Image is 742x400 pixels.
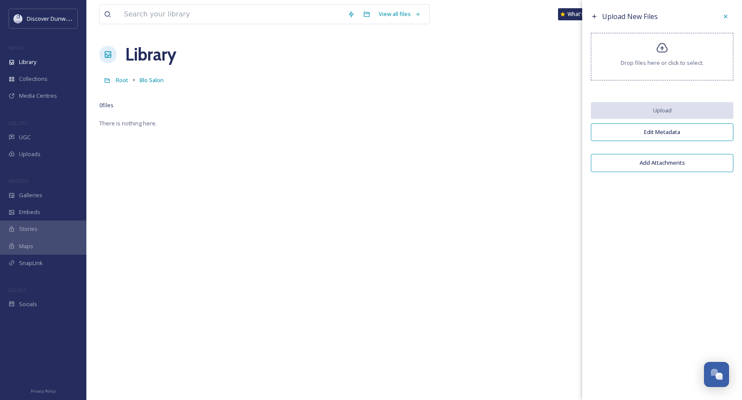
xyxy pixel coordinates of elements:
span: Discover Dunwoody [27,14,79,22]
span: Blo Salon [140,76,164,84]
a: Root [116,75,128,85]
a: What's New [558,8,601,20]
button: Add Attachments [591,154,733,172]
button: Upload [591,102,733,119]
span: Uploads [19,150,41,158]
span: COLLECT [9,120,27,126]
span: Media Centres [19,92,57,100]
span: Upload New Files [602,12,658,21]
span: Root [116,76,128,84]
span: 0 file s [99,101,114,109]
input: Search your library [120,5,343,24]
a: Blo Salon [140,75,164,85]
span: Maps [19,242,33,250]
a: Privacy Policy [31,385,56,396]
span: Collections [19,75,48,83]
span: SOCIALS [9,287,26,293]
button: Edit Metadata [591,123,733,141]
span: SnapLink [19,259,43,267]
span: Stories [19,225,38,233]
a: View all files [374,6,425,22]
button: Open Chat [704,362,729,387]
span: Embeds [19,208,40,216]
span: Library [19,58,36,66]
span: Socials [19,300,37,308]
span: There is nothing here. [99,119,157,127]
span: Drop files here or click to select. [621,59,704,67]
span: Privacy Policy [31,388,56,394]
span: UGC [19,133,31,141]
a: Library [125,42,176,67]
img: 696246f7-25b9-4a35-beec-0db6f57a4831.png [14,14,22,23]
span: WIDGETS [9,178,29,184]
span: Galleries [19,191,42,199]
span: MEDIA [9,45,24,51]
